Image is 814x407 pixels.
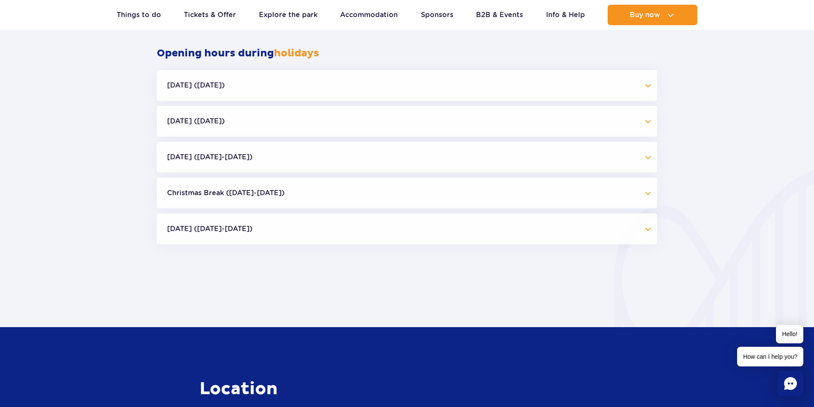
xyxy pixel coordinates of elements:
[778,371,803,396] div: Chat
[157,70,657,101] button: [DATE] ([DATE])
[421,5,453,25] a: Sponsors
[200,378,456,400] h3: Location
[157,178,657,208] button: Christmas Break ([DATE]-[DATE])
[259,5,317,25] a: Explore the park
[737,347,803,366] span: How can I help you?
[117,5,161,25] a: Things to do
[157,142,657,173] button: [DATE] ([DATE]-[DATE])
[608,5,697,25] button: Buy now
[184,5,236,25] a: Tickets & Offer
[157,214,657,244] button: [DATE] ([DATE]-[DATE])
[630,11,660,19] span: Buy now
[776,325,803,343] span: Hello!
[157,47,657,60] h2: Opening hours during
[476,5,523,25] a: B2B & Events
[157,106,657,137] button: [DATE] ([DATE])
[546,5,585,25] a: Info & Help
[274,47,319,60] span: holidays
[340,5,398,25] a: Accommodation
